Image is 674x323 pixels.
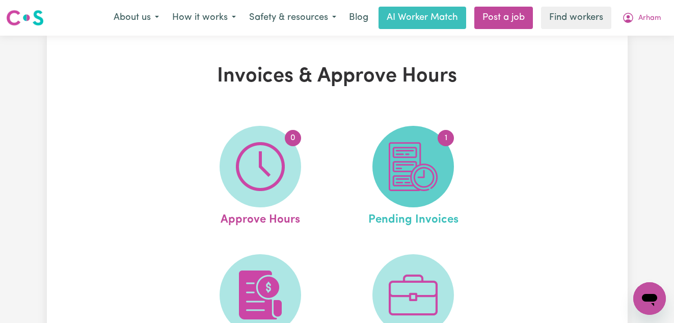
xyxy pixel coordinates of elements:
[474,7,533,29] a: Post a job
[150,64,525,89] h1: Invoices & Approve Hours
[379,7,466,29] a: AI Worker Match
[438,130,454,146] span: 1
[221,207,300,229] span: Approve Hours
[541,7,611,29] a: Find workers
[633,282,666,315] iframe: Button to launch messaging window
[6,9,44,27] img: Careseekers logo
[187,126,334,229] a: Approve Hours
[107,7,166,29] button: About us
[615,7,668,29] button: My Account
[242,7,343,29] button: Safety & resources
[638,13,661,24] span: Arham
[6,6,44,30] a: Careseekers logo
[343,7,374,29] a: Blog
[368,207,459,229] span: Pending Invoices
[340,126,487,229] a: Pending Invoices
[166,7,242,29] button: How it works
[285,130,301,146] span: 0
